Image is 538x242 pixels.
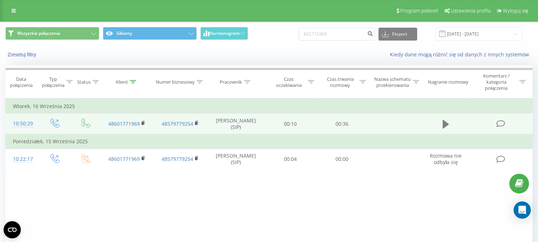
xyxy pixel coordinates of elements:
div: Nagranie rozmowy [428,79,468,85]
span: Ustawienia profilu [451,8,491,14]
span: Rozmowa nie odbyła się [430,152,462,166]
button: Eksport [378,28,417,41]
div: Czas oczekiwania [271,76,306,88]
div: Nazwa schematu przekierowania [374,76,411,88]
div: Komentarz / kategoria połączenia [476,73,518,91]
div: Klient [116,79,128,85]
div: Typ połączenia [42,76,65,88]
button: Główny [103,27,197,40]
div: Numer biznesowy [156,79,195,85]
div: Status [77,79,91,85]
span: Wyloguj się [503,8,528,14]
button: Harmonogram [200,27,248,40]
div: Pracownik [220,79,242,85]
button: Zresetuj filtry [5,51,40,58]
div: Data połączenia [6,76,37,88]
td: Wtorek, 16 Września 2025 [6,99,533,113]
span: Wszystkie połączenia [17,31,60,36]
td: 00:04 [265,149,316,169]
button: Wszystkie połączenia [5,27,99,40]
a: 48579779254 [162,120,193,127]
td: [PERSON_NAME] (SIP) [207,149,265,169]
div: Open Intercom Messenger [514,201,531,219]
input: Wyszukiwanie według numeru [299,28,375,41]
div: 10:50:29 [13,117,31,131]
td: 00:10 [265,113,316,135]
td: 00:00 [316,149,368,169]
span: Harmonogram [209,31,239,36]
button: Open CMP widget [4,221,21,238]
div: Czas trwania rozmowy [323,76,358,88]
span: Program poleceń [400,8,438,14]
div: 10:22:17 [13,152,31,166]
a: 48601771969 [108,120,140,127]
td: [PERSON_NAME] (SIP) [207,113,265,135]
td: 00:36 [316,113,368,135]
td: Poniedziałek, 15 Września 2025 [6,134,533,149]
a: Kiedy dane mogą różnić się od danych z innych systemów [390,51,533,58]
a: 48579779254 [162,155,193,162]
a: 48601771969 [108,155,140,162]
